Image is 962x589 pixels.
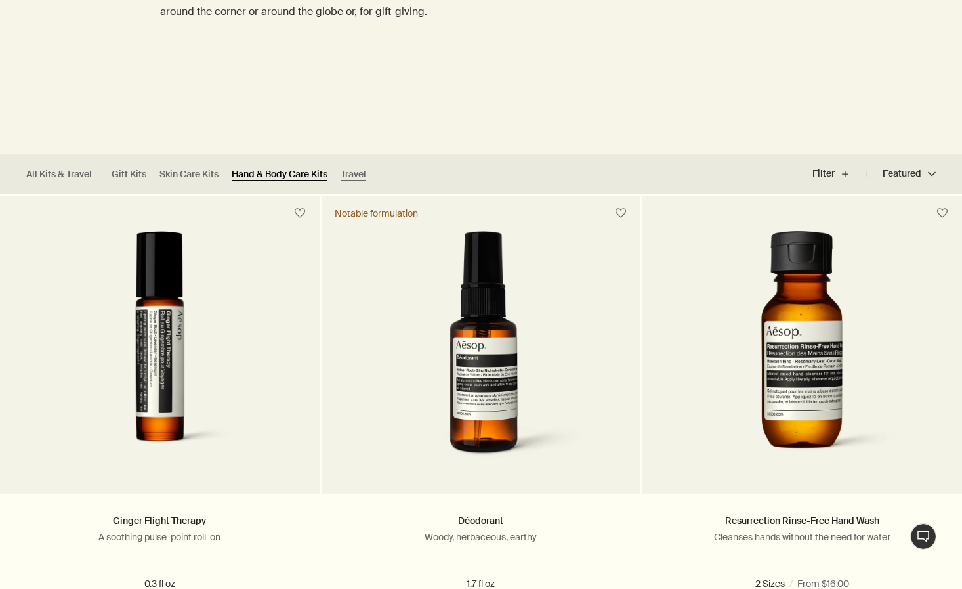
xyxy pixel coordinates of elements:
a: All Kits & Travel [26,168,92,181]
a: Hand & Body Care Kits [232,168,327,181]
p: Cleanses hands without the need for water [662,531,942,543]
button: Filter [812,158,866,190]
a: Resurrection Rinse-Free Hand Wash in amber plastic bottle [642,231,962,494]
p: Woody, herbaceous, earthy [341,531,621,543]
a: Deodorant in amber plastic bottle [322,231,641,494]
img: Resurrection Rinse-Free Hand Wash in amber plastic bottle [678,231,927,474]
a: Resurrection Rinse-Free Hand Wash [725,515,879,527]
button: Live Assistance [910,523,936,550]
div: Notable formulation [335,207,418,219]
a: Ginger Flight Therapy [113,515,206,527]
button: Save to cabinet [609,202,633,225]
a: Gift Kits [112,168,146,181]
button: Save to cabinet [931,202,954,225]
button: Save to cabinet [288,202,312,225]
img: Deodorant in amber plastic bottle [362,231,600,474]
a: Déodorant [458,515,503,527]
a: Travel [341,168,366,181]
img: Ginger Flight Therapy in amber glass bottle [21,231,299,474]
p: A soothing pulse-point roll-on [20,531,300,543]
button: Featured [866,158,936,190]
a: Skin Care Kits [159,168,219,181]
